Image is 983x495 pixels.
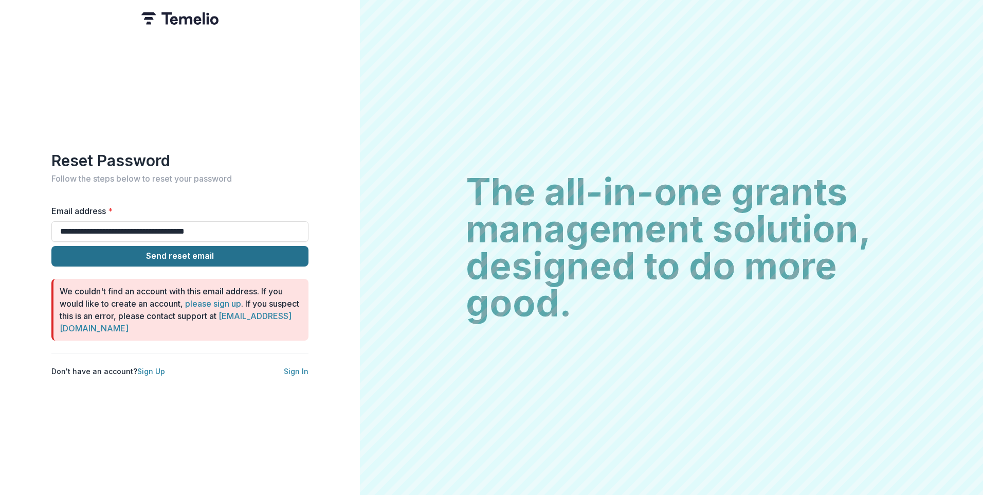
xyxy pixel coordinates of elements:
p: We couldn't find an account with this email address. If you would like to create an account, . If... [60,285,300,334]
h1: Reset Password [51,151,308,170]
a: please sign up [185,298,241,309]
a: [EMAIL_ADDRESS][DOMAIN_NAME] [60,311,292,333]
label: Email address [51,205,302,217]
img: Temelio [141,12,219,25]
h2: Follow the steps below to reset your password [51,174,308,184]
button: Send reset email [51,246,308,267]
a: Sign Up [137,367,165,376]
a: Sign In [284,367,308,376]
p: Don't have an account? [51,366,165,377]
